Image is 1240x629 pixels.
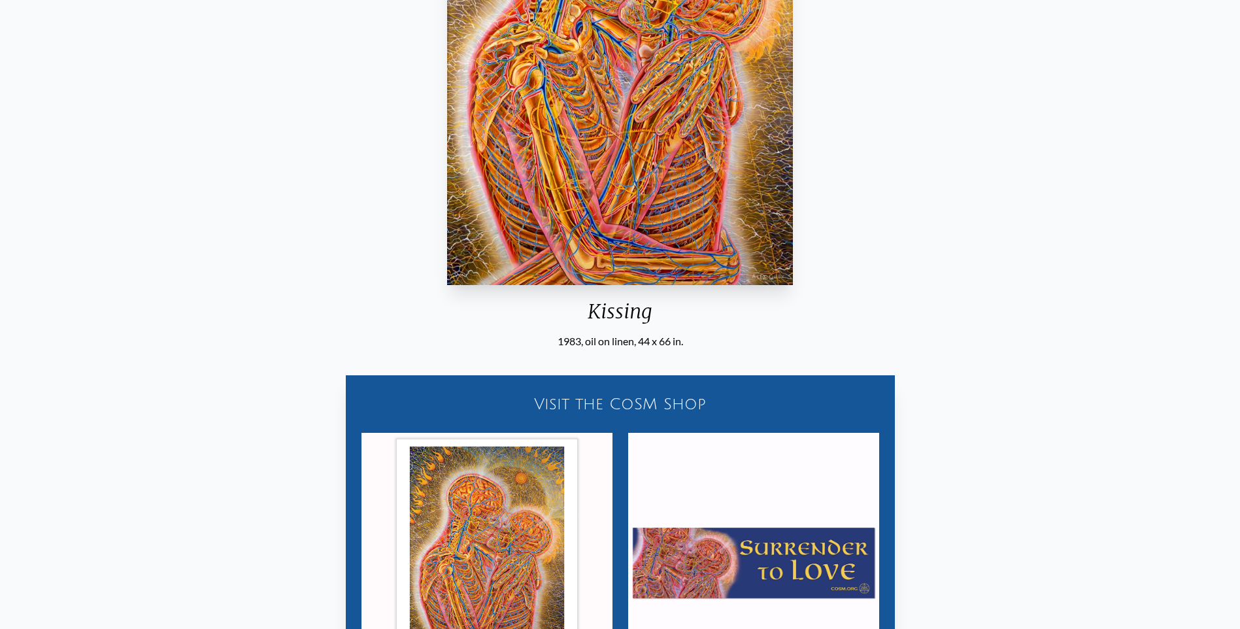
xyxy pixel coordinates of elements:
div: 1983, oil on linen, 44 x 66 in. [442,333,798,349]
a: Visit the CoSM Shop [354,383,887,425]
div: Kissing [442,299,798,333]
